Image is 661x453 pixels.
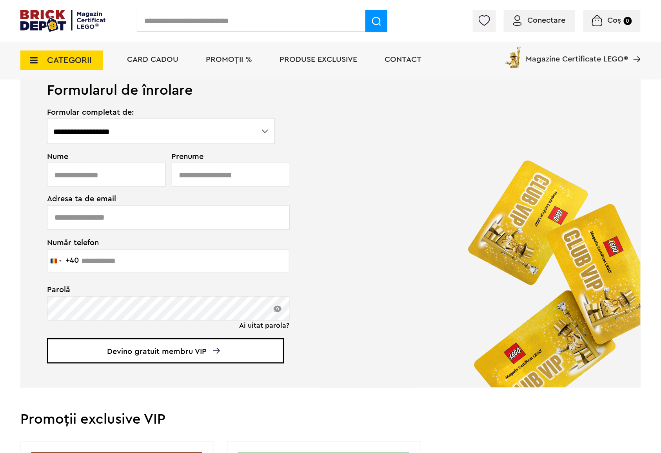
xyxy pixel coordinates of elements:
small: 0 [624,17,632,25]
span: Conectare [528,16,566,24]
a: Conectare [513,16,566,24]
span: Prenume [172,153,276,161]
a: Card Cadou [127,56,178,63]
span: Formular completat de: [47,108,276,116]
span: Coș [608,16,621,24]
span: Magazine Certificate LEGO® [526,45,628,63]
span: Nume [47,153,162,161]
button: Selected country [47,250,79,272]
img: Arrow%20-%20Down.svg [213,348,220,354]
a: Magazine Certificate LEGO® [628,45,641,53]
a: PROMOȚII % [206,56,252,63]
span: Număr telefon [47,238,276,247]
a: Contact [385,56,421,63]
h2: Promoții exclusive VIP [20,412,641,426]
a: Produse exclusive [280,56,357,63]
span: Adresa ta de email [47,195,276,203]
a: Ai uitat parola? [239,322,289,330]
div: +40 [65,257,79,265]
span: Parolă [47,286,276,294]
span: CATEGORII [47,56,92,65]
span: Devino gratuit membru VIP [47,338,284,364]
img: vip_page_image [455,147,641,388]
